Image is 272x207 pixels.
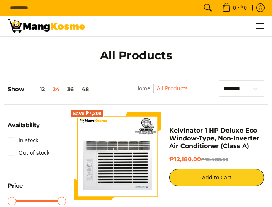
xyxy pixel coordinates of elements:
h1: All Products [52,48,220,62]
nav: Main Menu [93,16,264,36]
button: Add to Cart [169,169,265,186]
del: ₱19,488.00 [201,157,228,162]
button: Search [202,2,214,14]
button: 36 [63,86,78,92]
span: • [220,3,249,12]
a: In stock [8,134,38,147]
span: ₱0 [239,5,248,10]
a: Home [135,85,150,92]
img: All Products - Home Appliances Warehouse Sale l Mang Kosme [8,19,85,33]
span: Price [8,183,23,189]
button: 24 [49,86,63,92]
ul: Customer Navigation [93,16,264,36]
summary: Open [8,122,40,134]
span: Save ₱7,308 [73,111,102,116]
a: All Products [157,85,188,92]
h6: ₱12,180.00 [169,156,265,164]
nav: Breadcrumbs [117,84,205,101]
button: Menu [255,16,264,36]
h5: Show [8,86,93,93]
a: Kelvinator 1 HP Deluxe Eco Window-Type, Non-Inverter Air Conditioner (Class A) [169,127,259,150]
button: 48 [78,86,93,92]
button: 12 [24,86,49,92]
summary: Open [8,183,23,195]
span: Availability [8,122,40,128]
span: 0 [232,5,237,10]
a: Out of stock [8,147,49,159]
img: Kelvinator 1 HP Deluxe Eco Window-Type, Non-Inverter Air Conditioner (Class A) [74,112,161,200]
